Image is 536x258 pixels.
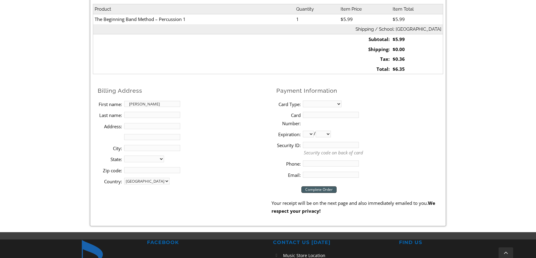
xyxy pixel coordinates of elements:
select: country [124,178,170,184]
label: Expiration: [276,130,301,138]
h2: Billing Address [98,87,272,95]
h2: CONTACT US [DATE] [273,239,389,246]
th: Item Total [391,4,443,14]
td: $5.99 [391,34,443,44]
td: $5.99 [339,14,391,24]
td: $0.36 [391,54,443,64]
td: Shipping: [339,44,391,54]
label: Zip code: [98,167,122,174]
td: $5.99 [391,14,443,24]
label: First name: [98,100,122,108]
td: Tax: [339,54,391,64]
label: Card Type: [276,100,301,108]
h2: FACEBOOK [147,239,263,246]
td: $0.00 [391,44,443,54]
p: Security code on back of card [304,149,443,156]
label: Country: [98,177,122,185]
th: Item Price [339,4,391,14]
td: 1 [295,14,339,24]
label: Email: [276,171,301,179]
label: Security ID: [276,141,301,149]
td: Subtotal: [339,34,391,44]
th: Product [93,4,295,14]
label: Card Number: [276,111,301,127]
label: Phone: [276,160,301,168]
td: The Beginning Band Method – Percussion 1 [93,14,295,24]
label: State: [98,155,122,163]
label: City: [98,144,122,152]
label: Last name: [98,111,122,119]
th: Quantity [295,4,339,14]
li: / [276,129,443,139]
th: Shipping / School: [GEOGRAPHIC_DATA] [93,24,443,34]
h2: FIND US [399,239,515,246]
td: $6.35 [391,64,443,74]
h2: Payment Information [276,87,443,95]
select: State billing address [124,156,164,162]
input: Complete Order [301,186,337,193]
td: Total: [339,64,391,74]
label: Address: [98,122,122,130]
p: Your receipt will be on the next page and also immediately emailed to you. [272,199,443,215]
